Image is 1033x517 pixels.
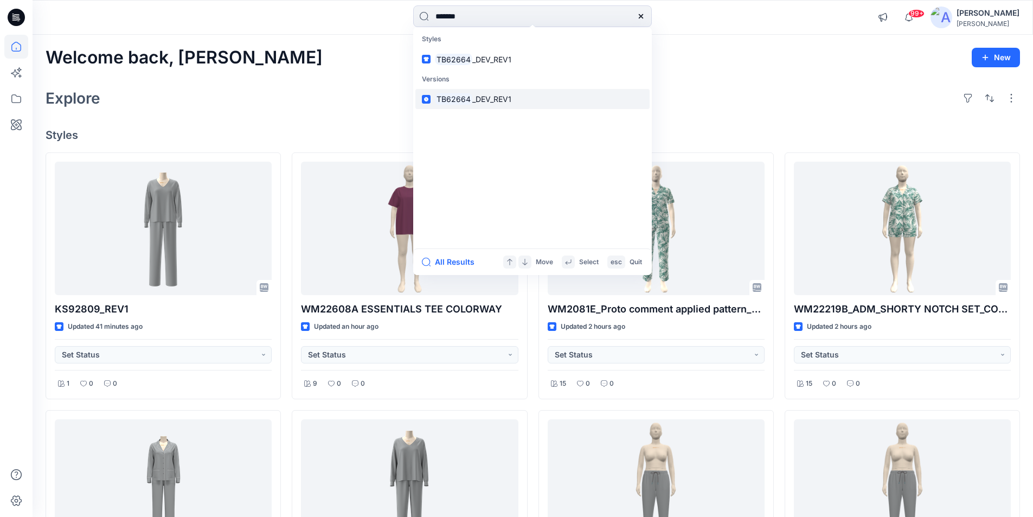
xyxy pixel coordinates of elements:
button: New [972,48,1020,67]
p: Versions [415,69,650,90]
p: 0 [113,378,117,390]
p: 0 [361,378,365,390]
p: WM2081E_Proto comment applied pattern_REV3 [548,302,765,317]
p: 0 [856,378,860,390]
p: Updated 2 hours ago [807,321,871,333]
p: KS92809_REV1 [55,302,272,317]
span: _DEV_REV1 [472,55,511,64]
div: [PERSON_NAME] [957,20,1019,28]
p: Select [579,257,599,268]
p: Styles [415,29,650,49]
p: Quit [630,257,642,268]
a: TB62664_DEV_REV1 [415,89,650,109]
p: Updated 2 hours ago [561,321,625,333]
p: 0 [832,378,836,390]
a: WM2081E_Proto comment applied pattern_REV3 [548,162,765,296]
p: 15 [806,378,812,390]
p: WM22608A ESSENTIALS TEE COLORWAY [301,302,518,317]
p: 0 [337,378,341,390]
a: WM22608A ESSENTIALS TEE COLORWAY [301,162,518,296]
p: 15 [560,378,566,390]
span: _DEV_REV1 [472,94,511,104]
p: 1 [67,378,69,390]
mark: TB62664 [435,53,472,66]
button: All Results [422,256,482,269]
a: WM22219B_ADM_SHORTY NOTCH SET_COLORWAY_REV3 [794,162,1011,296]
span: 99+ [908,9,925,18]
div: [PERSON_NAME] [957,7,1019,20]
p: 0 [586,378,590,390]
h2: Welcome back, [PERSON_NAME] [46,48,323,68]
p: WM22219B_ADM_SHORTY NOTCH SET_COLORWAY_REV3 [794,302,1011,317]
img: avatar [931,7,952,28]
p: 0 [89,378,93,390]
p: Move [536,257,553,268]
a: KS92809_REV1 [55,162,272,296]
p: Updated an hour ago [314,321,378,333]
mark: TB62664 [435,93,472,105]
h2: Explore [46,90,100,107]
a: TB62664_DEV_REV1 [415,49,650,69]
p: Updated 41 minutes ago [68,321,143,333]
p: 0 [609,378,614,390]
p: esc [611,257,622,268]
h4: Styles [46,129,1020,142]
p: 9 [313,378,317,390]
